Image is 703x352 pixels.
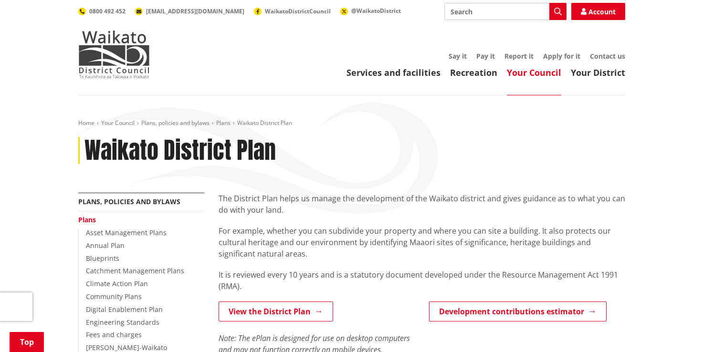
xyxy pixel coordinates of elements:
[504,52,534,61] a: Report it
[590,52,625,61] a: Contact us
[219,301,333,321] a: View the District Plan
[86,318,159,327] a: Engineering Standards
[84,137,276,165] h1: Waikato District Plan
[216,119,231,127] a: Plans
[86,266,184,275] a: Catchment Management Plans
[265,7,331,15] span: WaikatoDistrictCouncil
[141,119,210,127] a: Plans, policies and bylaws
[101,119,135,127] a: Your Council
[476,52,495,61] a: Pay it
[86,254,119,263] a: Blueprints
[146,7,244,15] span: [EMAIL_ADDRESS][DOMAIN_NAME]
[450,67,497,78] a: Recreation
[78,31,150,78] img: Waikato District Council - Te Kaunihera aa Takiwaa o Waikato
[659,312,693,346] iframe: Messenger Launcher
[429,301,607,321] a: Development contributions estimator
[86,241,125,250] a: Annual Plan
[135,7,244,15] a: [EMAIL_ADDRESS][DOMAIN_NAME]
[86,228,167,237] a: Asset Management Plans
[78,119,94,127] a: Home
[571,3,625,20] a: Account
[78,7,126,15] a: 0800 492 452
[351,7,401,15] span: @WaikatoDistrict
[78,197,180,206] a: Plans, policies and bylaws
[86,292,142,301] a: Community Plans
[89,7,126,15] span: 0800 492 452
[237,119,292,127] span: Waikato District Plan
[86,305,163,314] a: Digital Enablement Plan
[219,269,625,292] p: It is reviewed every 10 years and is a statutory document developed under the Resource Management...
[86,330,142,339] a: Fees and charges
[340,7,401,15] a: @WaikatoDistrict
[86,279,148,288] a: Climate Action Plan
[571,67,625,78] a: Your District
[449,52,467,61] a: Say it
[444,3,567,20] input: Search input
[346,67,441,78] a: Services and facilities
[78,119,625,127] nav: breadcrumb
[543,52,580,61] a: Apply for it
[10,332,44,352] a: Top
[507,67,561,78] a: Your Council
[219,225,625,259] p: For example, whether you can subdivide your property and where you can site a building. It also p...
[219,193,625,216] p: The District Plan helps us manage the development of the Waikato district and gives guidance as t...
[78,215,96,224] a: Plans
[254,7,331,15] a: WaikatoDistrictCouncil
